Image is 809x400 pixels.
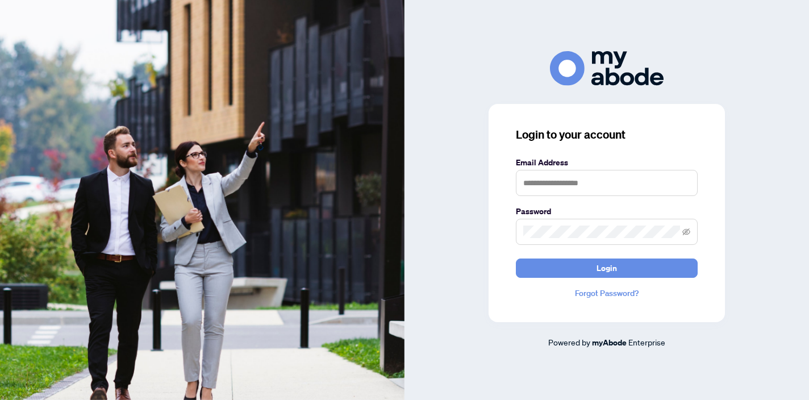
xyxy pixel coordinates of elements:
img: ma-logo [550,51,664,86]
span: Login [597,259,617,277]
a: myAbode [592,336,627,349]
a: Forgot Password? [516,287,698,299]
span: Powered by [548,337,590,347]
span: eye-invisible [682,228,690,236]
label: Password [516,205,698,218]
button: Login [516,259,698,278]
label: Email Address [516,156,698,169]
h3: Login to your account [516,127,698,143]
span: Enterprise [628,337,665,347]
